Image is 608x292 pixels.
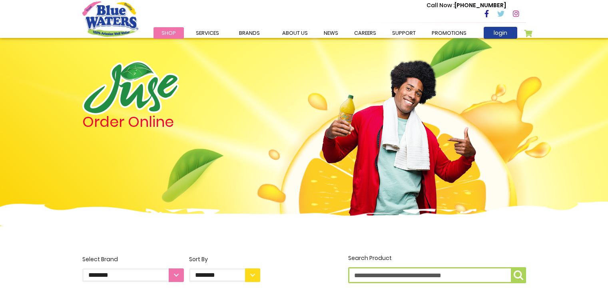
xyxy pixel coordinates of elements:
[82,1,138,36] a: store logo
[348,267,526,283] input: Search Product
[189,255,260,264] div: Sort By
[82,268,184,282] select: Select Brand
[427,1,455,9] span: Call Now :
[189,268,260,282] select: Sort By
[82,115,260,129] h4: Order Online
[316,27,346,39] a: News
[82,255,184,282] label: Select Brand
[239,29,260,37] span: Brands
[346,27,384,39] a: careers
[321,46,477,217] img: man.png
[511,267,526,283] button: Search Product
[161,29,176,37] span: Shop
[196,29,219,37] span: Services
[484,27,517,39] a: login
[424,27,474,39] a: Promotions
[348,254,526,283] label: Search Product
[514,270,523,280] img: search-icon.png
[427,1,506,10] p: [PHONE_NUMBER]
[82,61,179,115] img: logo
[384,27,424,39] a: support
[274,27,316,39] a: about us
